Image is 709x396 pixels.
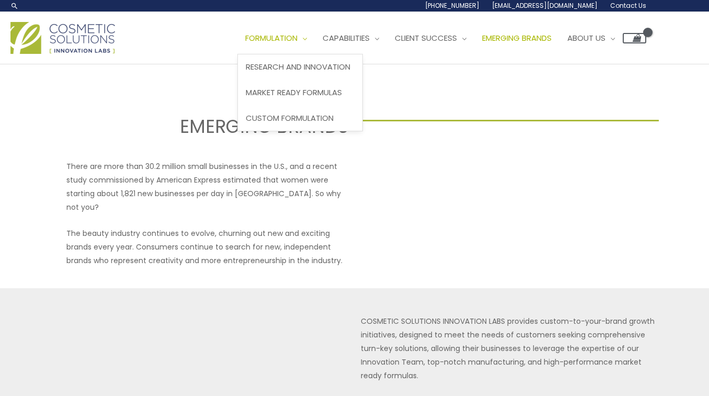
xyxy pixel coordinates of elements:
[238,80,362,106] a: Market Ready Formulas
[246,112,334,123] span: Custom Formulation
[559,22,623,54] a: About Us
[492,1,598,10] span: [EMAIL_ADDRESS][DOMAIN_NAME]
[237,22,315,54] a: Formulation
[395,32,457,43] span: Client Success
[474,22,559,54] a: Emerging Brands
[10,2,19,10] a: Search icon link
[315,22,387,54] a: Capabilities
[66,227,348,267] p: The beauty industry continues to evolve, churning out new and exciting brands every year. Consume...
[238,105,362,131] a: Custom Formulation
[387,22,474,54] a: Client Success
[50,115,348,139] h2: EMERGING BRANDS
[482,32,552,43] span: Emerging Brands
[246,61,350,72] span: Research and Innovation
[10,22,115,54] img: Cosmetic Solutions Logo
[323,32,370,43] span: Capabilities
[610,1,646,10] span: Contact Us
[245,32,298,43] span: Formulation
[238,54,362,80] a: Research and Innovation
[425,1,479,10] span: [PHONE_NUMBER]
[246,87,342,98] span: Market Ready Formulas
[66,160,348,214] p: There are more than 30.2 million small businesses in the U.S., and a recent study commissioned by...
[230,22,646,54] nav: Site Navigation
[567,32,605,43] span: About Us
[623,33,646,43] a: View Shopping Cart, empty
